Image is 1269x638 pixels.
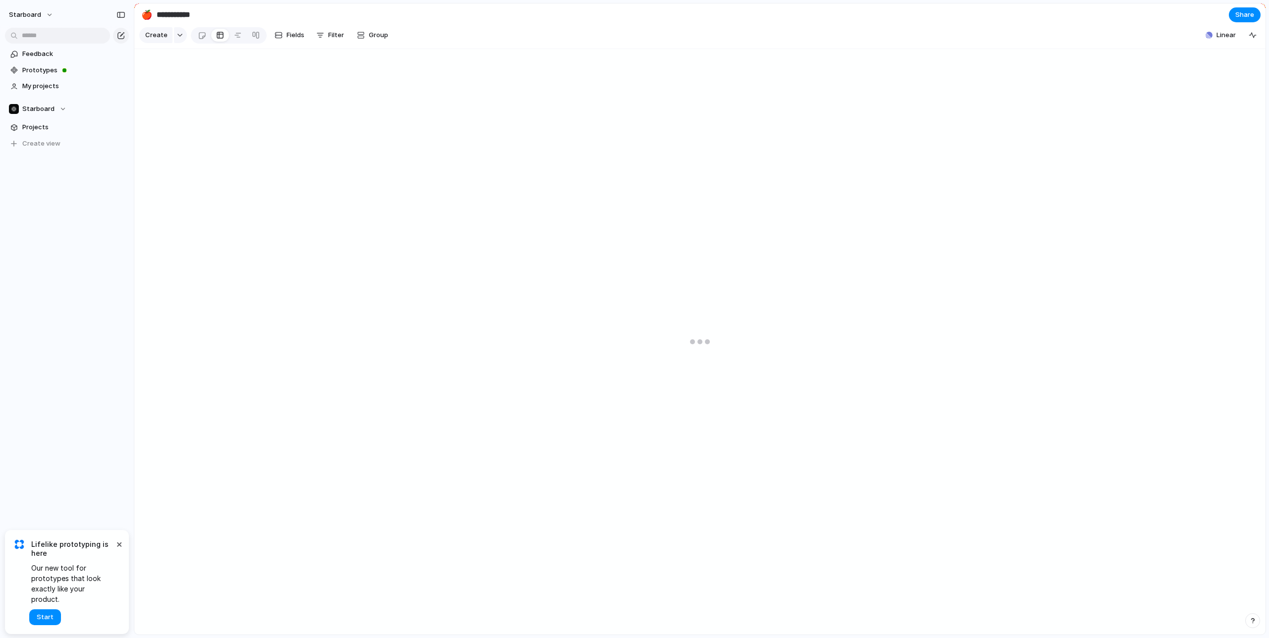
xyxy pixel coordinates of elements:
[1216,30,1236,40] span: Linear
[31,540,114,558] span: Lifelike prototyping is here
[22,81,125,91] span: My projects
[22,65,125,75] span: Prototypes
[9,10,41,20] span: starboard
[312,27,348,43] button: Filter
[328,30,344,40] span: Filter
[29,609,61,625] button: Start
[22,139,60,149] span: Create view
[139,7,155,23] button: 🍎
[37,612,54,622] span: Start
[5,47,129,61] a: Feedback
[1235,10,1254,20] span: Share
[1202,28,1240,43] button: Linear
[5,102,129,116] button: Starboard
[271,27,308,43] button: Fields
[352,27,393,43] button: Group
[5,63,129,78] a: Prototypes
[22,104,55,114] span: Starboard
[1229,7,1261,22] button: Share
[145,30,168,40] span: Create
[141,8,152,21] div: 🍎
[139,27,173,43] button: Create
[5,120,129,135] a: Projects
[113,538,125,550] button: Dismiss
[5,79,129,94] a: My projects
[22,49,125,59] span: Feedback
[22,122,125,132] span: Projects
[369,30,388,40] span: Group
[287,30,304,40] span: Fields
[31,563,114,604] span: Our new tool for prototypes that look exactly like your product.
[4,7,58,23] button: starboard
[5,136,129,151] button: Create view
